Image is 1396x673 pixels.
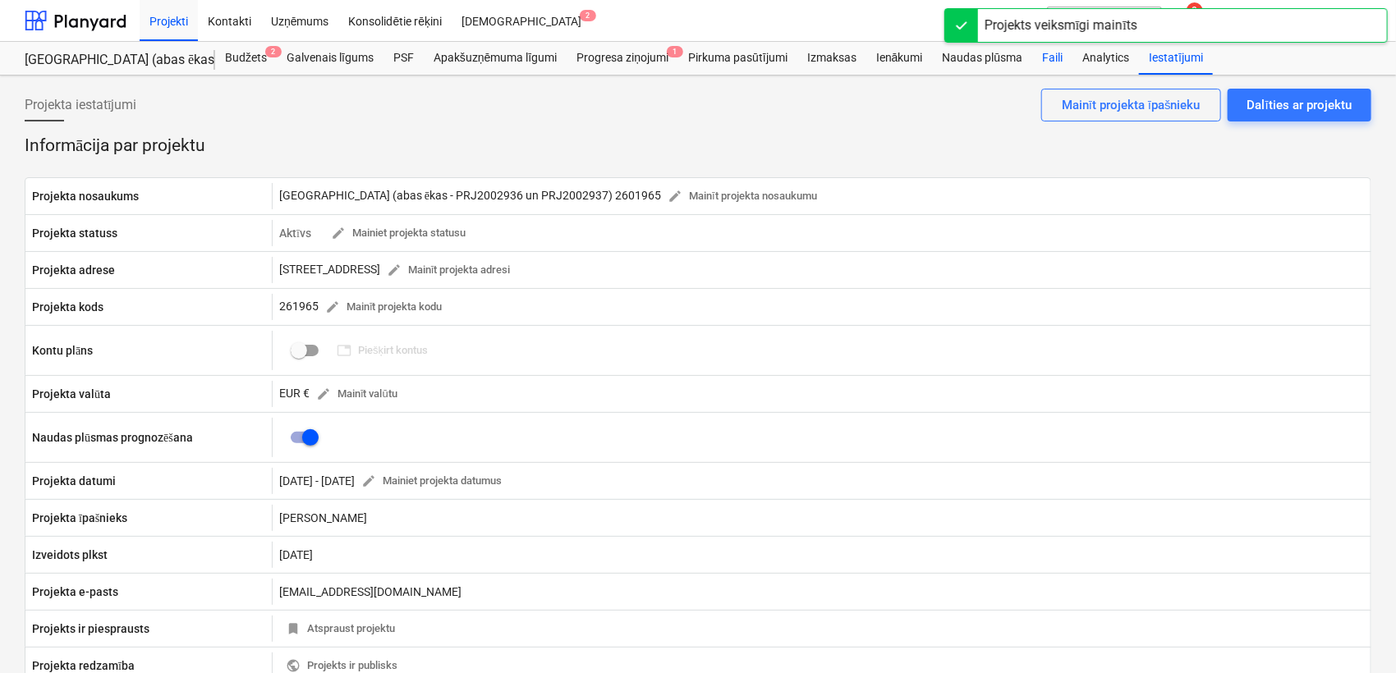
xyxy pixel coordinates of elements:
button: Mainīt projekta kodu [319,295,449,320]
div: [DATE] [272,542,1371,568]
button: Atspraust projektu [279,616,402,642]
div: Dalīties ar projektu [1247,94,1352,116]
div: Budžets [215,42,277,75]
button: Mainiet projekta statusu [324,221,472,246]
button: Mainīt projekta īpašnieku [1041,89,1221,121]
p: Projekta statuss [32,225,117,241]
p: Kontu plāns [32,342,93,359]
a: Budžets2 [215,42,277,75]
a: Analytics [1072,42,1139,75]
span: 2 [265,46,282,57]
p: Izveidots plkst [32,547,108,563]
p: Projekts ir piesprausts [32,620,149,637]
button: Mainīt projekta adresi [380,258,517,283]
span: Mainīt projekta kodu [325,298,443,317]
span: Mainīt valūtu [316,385,397,404]
span: edit [361,474,376,488]
div: 261965 [279,295,449,320]
span: public [286,658,301,673]
a: Galvenais līgums [277,42,383,75]
a: Ienākumi [866,42,933,75]
iframe: Chat Widget [1314,594,1396,673]
a: Iestatījumi [1139,42,1213,75]
a: Pirkuma pasūtījumi [678,42,797,75]
span: edit [331,226,346,240]
p: Projekta valūta [32,386,111,402]
p: Projekta nosaukums [32,188,139,204]
p: Projekta īpašnieks [32,510,127,526]
div: [GEOGRAPHIC_DATA] (abas ēkas - PRJ2002936 un PRJ2002937) 2601965 [25,52,195,69]
span: EUR € [279,387,310,400]
div: [EMAIL_ADDRESS][DOMAIN_NAME] [272,579,1371,605]
span: Mainīt projekta nosaukumu [668,187,817,206]
p: Naudas plūsmas prognozēšana [32,429,193,446]
a: Izmaksas [797,42,866,75]
p: Projekta kods [32,299,103,315]
a: Faili [1032,42,1072,75]
div: [DATE] - [DATE] [279,474,355,488]
span: Projekta iestatījumi [25,95,136,115]
a: Progresa ziņojumi1 [567,42,678,75]
div: Projekts veiksmīgi mainīts [985,16,1137,35]
div: Mainīt projekta īpašnieku [1062,94,1201,116]
a: PSF [383,42,424,75]
span: Mainiet projekta statusu [331,224,466,243]
button: Dalīties ar projektu [1228,89,1371,121]
span: 1 [667,46,683,57]
div: [GEOGRAPHIC_DATA] (abas ēkas - PRJ2002936 un PRJ2002937) 2601965 [279,184,824,209]
a: Apakšuzņēmuma līgumi [424,42,567,75]
span: Mainīt projekta adresi [387,261,511,280]
button: Mainiet projekta datumus [355,469,508,494]
p: Projekta e-pasts [32,584,118,600]
span: edit [668,189,682,204]
span: edit [387,263,402,277]
span: bookmark [286,621,301,636]
span: edit [325,300,340,314]
span: 2 [580,10,596,21]
a: Naudas plūsma [933,42,1033,75]
div: [STREET_ADDRESS] [279,258,517,283]
p: Informācija par projektu [25,135,1371,158]
button: Mainīt projekta nosaukumu [661,184,824,209]
p: Projekta datumi [32,473,116,489]
span: Mainiet projekta datumus [361,472,502,491]
p: Aktīvs [279,225,311,241]
div: [PERSON_NAME] [272,505,1371,531]
div: Progresa ziņojumi [567,42,678,75]
button: Mainīt valūtu [310,382,404,407]
span: Atspraust projektu [286,620,395,639]
p: Projekta adrese [32,262,115,278]
span: edit [316,387,331,401]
